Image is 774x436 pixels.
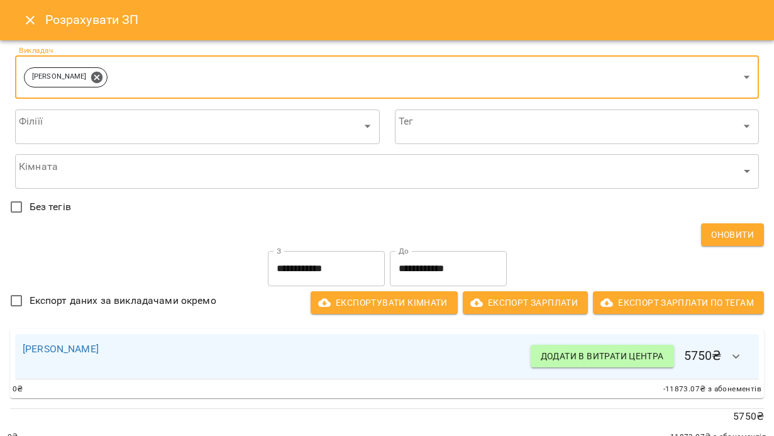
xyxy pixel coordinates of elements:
a: [PERSON_NAME] [23,343,99,355]
p: [PERSON_NAME] [32,72,86,82]
div: [PERSON_NAME] [15,55,759,99]
span: Експорт даних за викладачами окремо [30,293,216,308]
button: Експорт Зарплати [463,291,588,314]
button: Close [15,5,45,35]
span: -11873.07 ₴ з абонементів [663,383,761,396]
span: Експорт Зарплати [473,295,578,310]
h6: Розрахувати ЗП [45,10,759,30]
span: Експорт Зарплати по тегам [603,295,754,310]
button: Додати в витрати центра [531,345,674,367]
button: Оновити [701,223,764,246]
span: Оновити [711,227,754,242]
button: Експорт Зарплати по тегам [593,291,764,314]
button: Експортувати кімнати [311,291,458,314]
div: [PERSON_NAME] [24,67,108,87]
div: ​ [395,109,760,144]
h6: 5750 ₴ [531,342,751,372]
div: ​ [15,109,380,144]
span: Без тегів [30,199,71,215]
span: 0 ₴ [13,383,23,396]
p: 5750 ₴ [10,409,764,424]
span: Експортувати кімнати [321,295,448,310]
span: Додати в витрати центра [541,349,664,364]
div: ​ [15,154,759,189]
